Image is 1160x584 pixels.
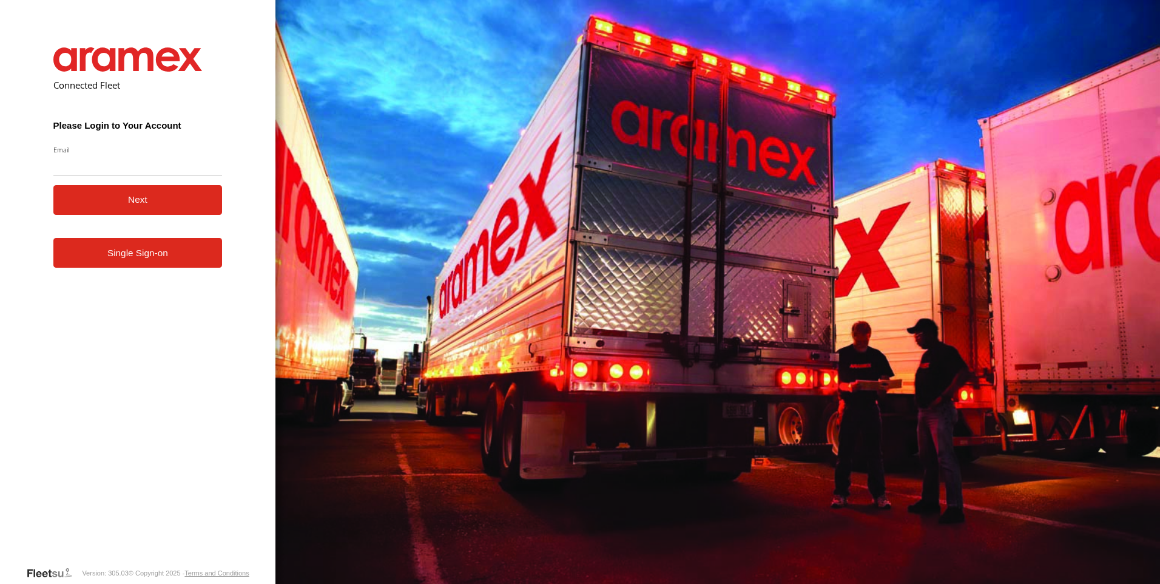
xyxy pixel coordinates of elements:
a: Single Sign-on [53,238,223,268]
a: Terms and Conditions [184,569,249,577]
a: Visit our Website [26,567,82,579]
h2: Connected Fleet [53,79,223,91]
button: Next [53,185,223,215]
div: © Copyright 2025 - [129,569,249,577]
div: Version: 305.03 [82,569,128,577]
label: Email [53,145,223,154]
img: Aramex [53,47,203,72]
h3: Please Login to Your Account [53,120,223,131]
